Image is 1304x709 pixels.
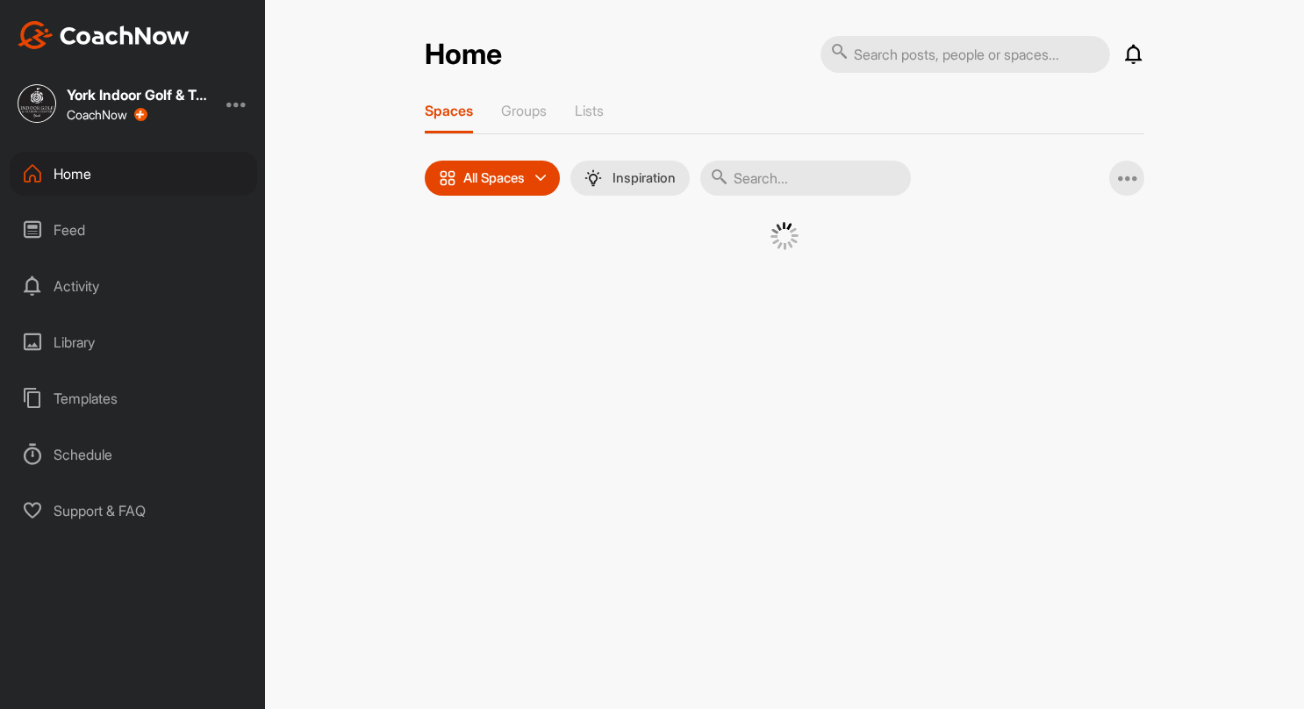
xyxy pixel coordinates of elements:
img: CoachNow [18,21,190,49]
img: G6gVgL6ErOh57ABN0eRmCEwV0I4iEi4d8EwaPGI0tHgoAbU4EAHFLEQAh+QQFCgALACwIAA4AGAASAAAEbHDJSesaOCdk+8xg... [770,222,799,250]
div: Library [10,320,257,364]
div: CoachNow [67,108,147,122]
input: Search... [700,161,911,196]
img: menuIcon [584,169,602,187]
input: Search posts, people or spaces... [820,36,1110,73]
div: Feed [10,208,257,252]
p: All Spaces [463,171,525,185]
p: Spaces [425,102,473,119]
div: Templates [10,376,257,420]
div: Activity [10,264,257,308]
img: icon [439,169,456,187]
h2: Home [425,38,502,72]
p: Groups [501,102,547,119]
div: Schedule [10,433,257,476]
img: square_745a38189e9c6ffca8eec4bf7bac53d8.jpg [18,84,56,123]
p: Lists [575,102,604,119]
div: Support & FAQ [10,489,257,533]
p: Inspiration [613,171,676,185]
div: Home [10,152,257,196]
div: York Indoor Golf & Training Center [67,88,207,102]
